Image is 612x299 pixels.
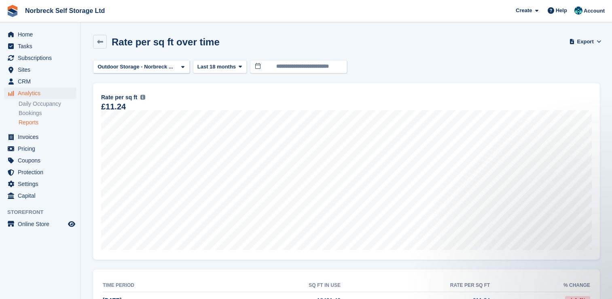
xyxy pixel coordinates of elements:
[516,6,532,15] span: Create
[18,88,66,99] span: Analytics
[4,88,76,99] a: menu
[574,6,582,15] img: Sally King
[221,279,341,292] th: sq ft in use
[140,95,145,100] img: icon-info-grey-7440780725fd019a000dd9b08b2336e03edf1995a4989e88bcd33f0948082b44.svg
[193,60,247,73] button: Last 18 months
[103,279,221,292] th: Time period
[67,219,76,229] a: Preview store
[101,93,137,102] span: Rate per sq ft
[341,279,490,292] th: Rate per sq ft
[4,52,76,64] a: menu
[6,5,19,17] img: stora-icon-8386f47178a22dfd0bd8f6a31ec36ba5ce8667c1dd55bd0f319d3a0aa187defe.svg
[197,63,236,71] span: Last 18 months
[19,100,76,108] a: Daily Occupancy
[18,52,66,64] span: Subscriptions
[571,35,600,48] button: Export
[4,29,76,40] a: menu
[18,131,66,143] span: Invoices
[18,41,66,52] span: Tasks
[577,38,594,46] span: Export
[18,178,66,190] span: Settings
[22,4,108,17] a: Norbreck Self Storage Ltd
[18,64,66,75] span: Sites
[96,63,176,71] div: Outdoor Storage - Norbreck ...
[18,190,66,201] span: Capital
[19,119,76,126] a: Reports
[18,143,66,154] span: Pricing
[4,178,76,190] a: menu
[556,6,567,15] span: Help
[18,29,66,40] span: Home
[4,41,76,52] a: menu
[4,155,76,166] a: menu
[112,36,220,47] h2: Rate per sq ft over time
[4,167,76,178] a: menu
[7,208,80,216] span: Storefront
[490,279,590,292] th: % change
[18,155,66,166] span: Coupons
[4,190,76,201] a: menu
[4,143,76,154] a: menu
[4,64,76,75] a: menu
[4,76,76,87] a: menu
[584,7,605,15] span: Account
[101,103,126,110] div: £11.24
[4,131,76,143] a: menu
[4,218,76,230] a: menu
[18,218,66,230] span: Online Store
[18,76,66,87] span: CRM
[19,109,76,117] a: Bookings
[18,167,66,178] span: Protection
